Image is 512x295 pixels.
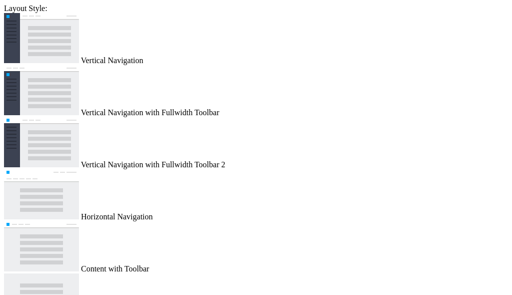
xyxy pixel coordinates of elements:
img: content-with-toolbar.jpg [4,221,79,271]
img: horizontal-nav.jpg [4,169,79,219]
md-radio-button: Vertical Navigation [4,13,508,65]
span: Vertical Navigation [81,56,143,65]
md-radio-button: Content with Toolbar [4,221,508,273]
div: Layout Style: [4,4,508,13]
span: Vertical Navigation with Fullwidth Toolbar 2 [81,160,225,169]
span: Vertical Navigation with Fullwidth Toolbar [81,108,219,117]
md-radio-button: Horizontal Navigation [4,169,508,221]
img: vertical-nav.jpg [4,13,79,63]
span: Horizontal Navigation [81,212,153,221]
img: vertical-nav-with-full-toolbar.jpg [4,65,79,115]
span: Content with Toolbar [81,264,149,273]
md-radio-button: Vertical Navigation with Fullwidth Toolbar 2 [4,117,508,169]
img: vertical-nav-with-full-toolbar-2.jpg [4,117,79,167]
md-radio-button: Vertical Navigation with Fullwidth Toolbar [4,65,508,117]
